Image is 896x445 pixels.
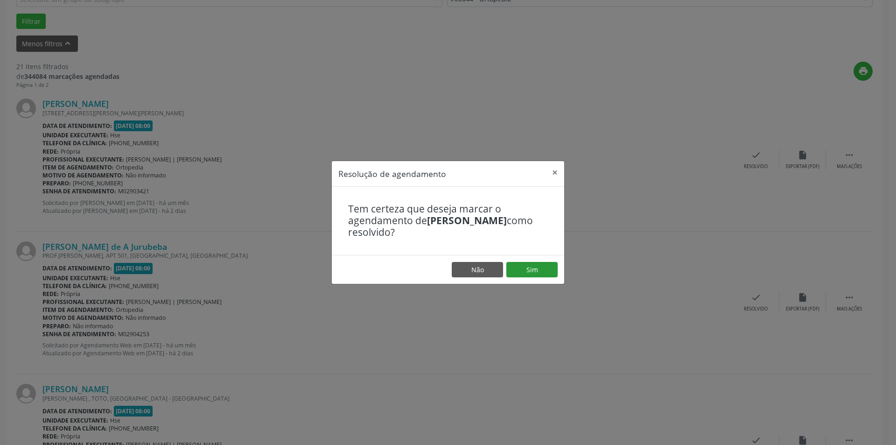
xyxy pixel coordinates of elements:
[452,262,503,278] button: Não
[338,168,446,180] h5: Resolução de agendamento
[546,161,564,184] button: Close
[348,203,548,239] h4: Tem certeza que deseja marcar o agendamento de como resolvido?
[427,214,507,227] b: [PERSON_NAME]
[506,262,558,278] button: Sim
